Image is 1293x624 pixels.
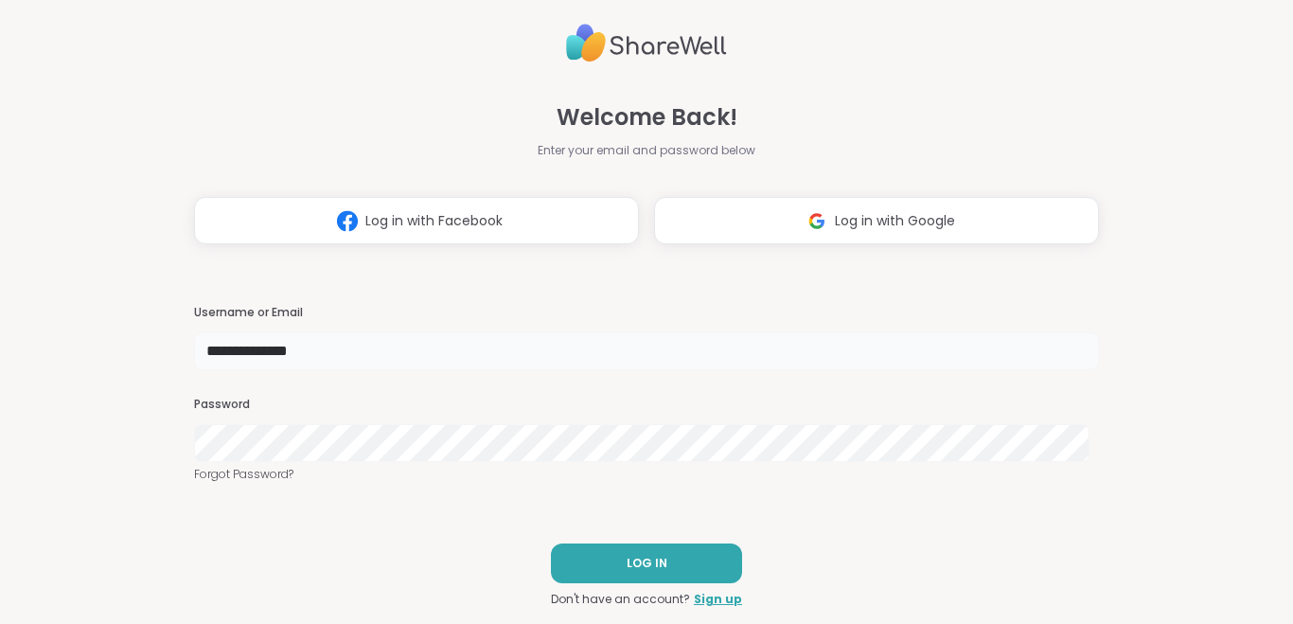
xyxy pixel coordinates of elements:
img: ShareWell Logomark [799,204,835,239]
button: Log in with Google [654,197,1099,244]
span: Log in with Google [835,211,955,231]
span: Don't have an account? [551,591,690,608]
a: Sign up [694,591,742,608]
button: Log in with Facebook [194,197,639,244]
h3: Password [194,397,1099,413]
span: LOG IN [627,555,667,572]
span: Log in with Facebook [365,211,503,231]
button: LOG IN [551,544,742,583]
img: ShareWell Logomark [329,204,365,239]
h3: Username or Email [194,305,1099,321]
span: Welcome Back! [557,100,737,134]
img: ShareWell Logo [566,16,727,70]
a: Forgot Password? [194,466,1099,483]
span: Enter your email and password below [538,142,755,159]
